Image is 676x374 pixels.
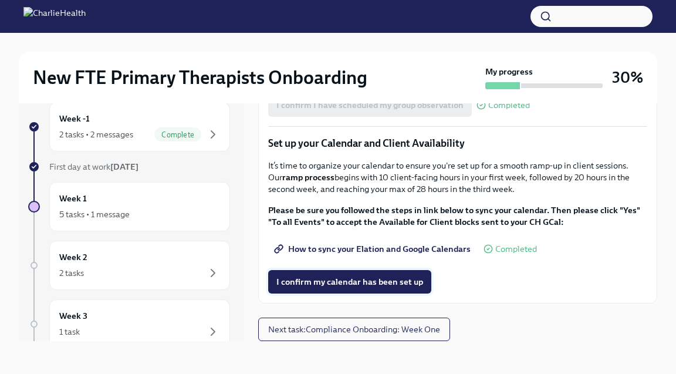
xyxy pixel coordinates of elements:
[28,102,230,151] a: Week -12 tasks • 2 messagesComplete
[59,192,87,205] h6: Week 1
[612,67,643,88] h3: 30%
[495,245,537,254] span: Completed
[59,112,90,125] h6: Week -1
[282,172,334,183] strong: ramp process
[28,241,230,290] a: Week 22 tasks
[488,101,530,110] span: Completed
[49,161,138,172] span: First day at work
[59,129,133,140] div: 2 tasks • 2 messages
[110,161,138,172] strong: [DATE]
[28,182,230,231] a: Week 15 tasks • 1 message
[23,7,86,26] img: CharlieHealth
[485,66,533,78] strong: My progress
[268,270,431,294] button: I confirm my calendar has been set up
[28,161,230,173] a: First day at work[DATE]
[28,299,230,349] a: Week 31 task
[268,324,440,335] span: Next task : Compliance Onboarding: Week One
[59,208,130,220] div: 5 tasks • 1 message
[268,160,647,195] p: It’s time to organize your calendar to ensure you're set up for a smooth ramp-up in client sessio...
[33,66,367,89] h2: New FTE Primary Therapists Onboarding
[268,205,640,227] strong: Please be sure you followed the steps in link below to sync your calendar. Then please click "Yes...
[59,251,87,264] h6: Week 2
[276,276,423,288] span: I confirm my calendar has been set up
[59,326,80,338] div: 1 task
[59,267,84,279] div: 2 tasks
[268,136,647,150] p: Set up your Calendar and Client Availability
[59,309,87,322] h6: Week 3
[276,243,471,255] span: How to sync your Elation and Google Calendars
[258,318,450,341] button: Next task:Compliance Onboarding: Week One
[268,237,479,261] a: How to sync your Elation and Google Calendars
[154,130,201,139] span: Complete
